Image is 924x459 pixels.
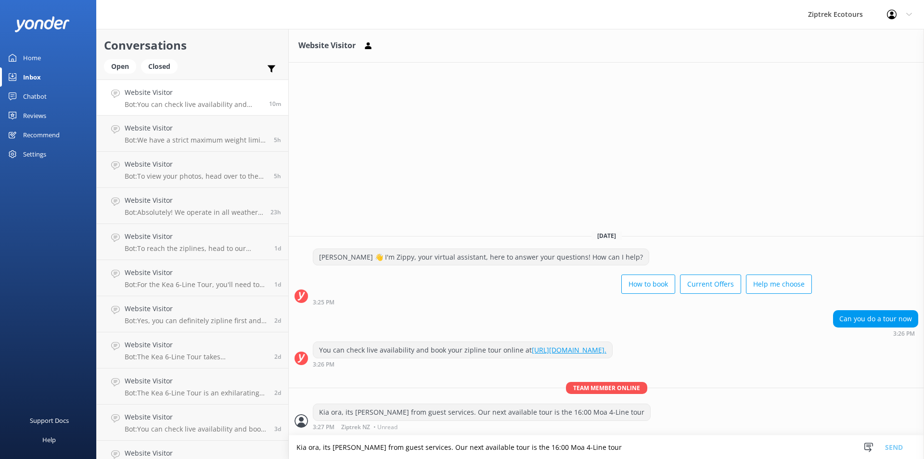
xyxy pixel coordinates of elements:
[97,79,288,116] a: Website VisitorBot:You can check live availability and book your zipline tour online at [URL][DOM...
[97,332,288,368] a: Website VisitorBot:The Kea 6-Line Tour takes approximately 2.5 to 3 hours. It's an exhilarating a...
[125,195,263,206] h4: Website Visitor
[274,389,281,397] span: Sep 17 2025 07:14pm (UTC +12:00) Pacific/Auckland
[125,244,267,253] p: Bot: To reach the ziplines, head to our Treehouse at the top of [PERSON_NAME][GEOGRAPHIC_DATA]. Y...
[566,382,647,394] span: Team member online
[313,423,651,430] div: Sep 20 2025 03:27pm (UTC +12:00) Pacific/Auckland
[104,61,141,71] a: Open
[270,208,281,216] span: Sep 19 2025 04:35pm (UTC +12:00) Pacific/Auckland
[125,412,267,422] h4: Website Visitor
[313,362,334,367] strong: 3:26 PM
[97,260,288,296] a: Website VisitorBot:For the Kea 6-Line Tour, you'll need to be comfortable with a steep 20-minute ...
[621,275,675,294] button: How to book
[274,244,281,252] span: Sep 19 2025 08:58am (UTC +12:00) Pacific/Auckland
[104,36,281,54] h2: Conversations
[274,280,281,289] span: Sep 18 2025 06:02pm (UTC +12:00) Pacific/Auckland
[97,152,288,188] a: Website VisitorBot:To view your photos, head over to the My Photos Page on our website and select...
[298,39,356,52] h3: Website Visitor
[313,404,650,420] div: Kia ora, its [PERSON_NAME] from guest services. Our next available tour is the 16:00 Moa 4-Line tour
[125,267,267,278] h4: Website Visitor
[125,208,263,217] p: Bot: Absolutely! We operate in all weather conditions, whether it's rain, shine, or even snow. We...
[313,424,334,430] strong: 3:27 PM
[125,448,267,459] h4: Website Visitor
[141,59,178,74] div: Closed
[313,249,649,265] div: [PERSON_NAME] 👋 I'm Zippy, your virtual assistant, here to answer your questions! How can I help?
[125,340,267,350] h4: Website Visitor
[23,48,41,67] div: Home
[125,425,267,433] p: Bot: You can check live availability and book your zipline tour online at [URL][DOMAIN_NAME]. Hav...
[532,345,606,354] a: [URL][DOMAIN_NAME].
[125,280,267,289] p: Bot: For the Kea 6-Line Tour, you'll need to be comfortable with a steep 20-minute downhill walk ...
[125,316,267,325] p: Bot: Yes, you can definitely zipline first and then enjoy the luge in the afternoon! Just make su...
[42,430,56,449] div: Help
[269,100,281,108] span: Sep 20 2025 03:26pm (UTC +12:00) Pacific/Auckland
[125,303,267,314] h4: Website Visitor
[591,232,622,240] span: [DATE]
[125,353,267,361] p: Bot: The Kea 6-Line Tour takes approximately 2.5 to 3 hours. It's an exhilarating adventure with ...
[373,424,398,430] span: • Unread
[274,425,281,433] span: Sep 17 2025 12:13pm (UTC +12:00) Pacific/Auckland
[23,67,41,87] div: Inbox
[125,389,267,397] p: Bot: The Kea 6-Line Tour is an exhilarating adventure! You'll zip from treehouse to treehouse, gu...
[274,172,281,180] span: Sep 20 2025 09:53am (UTC +12:00) Pacific/Auckland
[680,275,741,294] button: Current Offers
[834,311,918,327] div: Can you do a tour now
[274,353,281,361] span: Sep 18 2025 06:50am (UTC +12:00) Pacific/Auckland
[125,172,267,181] p: Bot: To view your photos, head over to the My Photos Page on our website and select the exact dat...
[97,368,288,405] a: Website VisitorBot:The Kea 6-Line Tour is an exhilarating adventure! You'll zip from treehouse to...
[125,87,262,98] h4: Website Visitor
[23,125,60,144] div: Recommend
[23,106,46,125] div: Reviews
[97,405,288,441] a: Website VisitorBot:You can check live availability and book your zipline tour online at [URL][DOM...
[274,316,281,325] span: Sep 18 2025 01:52pm (UTC +12:00) Pacific/Auckland
[313,299,812,305] div: Sep 20 2025 03:25pm (UTC +12:00) Pacific/Auckland
[125,100,262,109] p: Bot: You can check live availability and book your zipline tour online at [URL][DOMAIN_NAME].
[97,116,288,152] a: Website VisitorBot:We have a strict maximum weight limit of 125kg (275lbs) for all tours, and you...
[125,376,267,386] h4: Website Visitor
[125,159,267,170] h4: Website Visitor
[30,411,69,430] div: Support Docs
[833,330,918,337] div: Sep 20 2025 03:26pm (UTC +12:00) Pacific/Auckland
[274,136,281,144] span: Sep 20 2025 10:35am (UTC +12:00) Pacific/Auckland
[97,296,288,332] a: Website VisitorBot:Yes, you can definitely zipline first and then enjoy the luge in the afternoon...
[141,61,182,71] a: Closed
[313,300,334,305] strong: 3:25 PM
[14,16,70,32] img: yonder-white-logo.png
[23,87,47,106] div: Chatbot
[313,342,612,358] div: You can check live availability and book your zipline tour online at
[97,224,288,260] a: Website VisitorBot:To reach the ziplines, head to our Treehouse at the top of [PERSON_NAME][GEOGR...
[313,361,613,367] div: Sep 20 2025 03:26pm (UTC +12:00) Pacific/Auckland
[125,123,267,133] h4: Website Visitor
[125,136,267,144] p: Bot: We have a strict maximum weight limit of 125kg (275lbs) for all tours, and you must be able ...
[125,231,267,242] h4: Website Visitor
[341,424,370,430] span: Ziptrek NZ
[746,275,812,294] button: Help me choose
[23,144,46,164] div: Settings
[893,331,915,337] strong: 3:26 PM
[97,188,288,224] a: Website VisitorBot:Absolutely! We operate in all weather conditions, whether it's rain, shine, or...
[104,59,136,74] div: Open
